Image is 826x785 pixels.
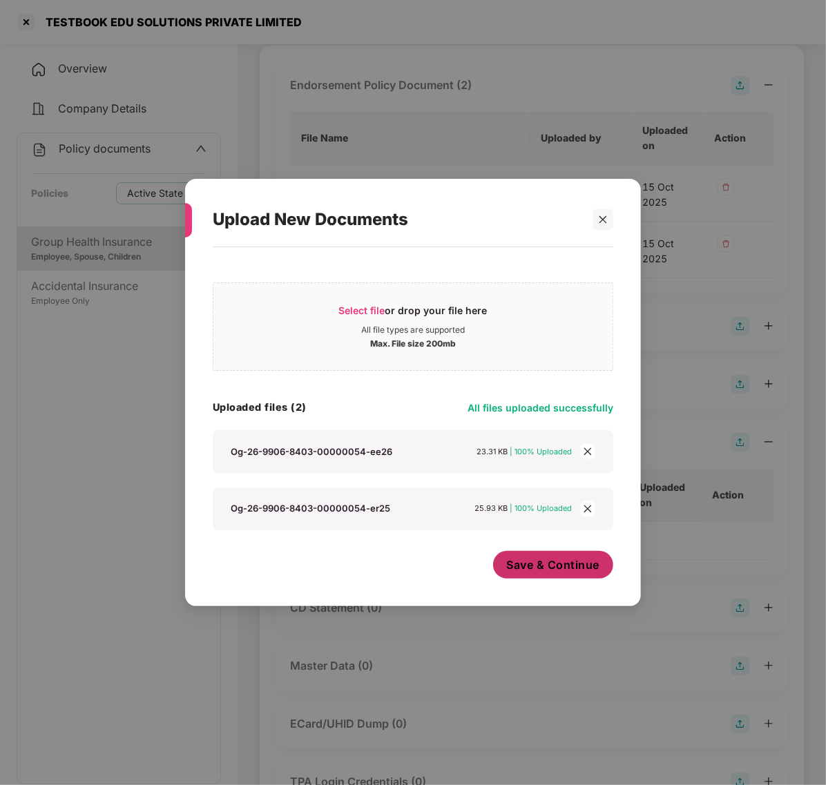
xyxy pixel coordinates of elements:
span: Save & Continue [507,557,600,572]
span: 23.31 KB [477,447,508,456]
div: Og-26-9906-8403-00000054-er25 [231,502,390,514]
span: close [580,444,595,459]
span: close [598,215,608,224]
span: | 100% Uploaded [510,503,573,513]
div: or drop your file here [339,304,488,324]
div: Og-26-9906-8403-00000054-ee26 [231,445,392,458]
span: close [580,501,595,516]
span: Select fileor drop your file hereAll file types are supportedMax. File size 200mb [213,293,613,360]
span: All files uploaded successfully [468,402,613,414]
div: All file types are supported [361,324,465,336]
h4: Uploaded files (2) [213,400,307,414]
div: Upload New Documents [213,193,580,246]
button: Save & Continue [493,551,614,579]
span: 25.93 KB [475,503,508,513]
span: Select file [339,304,385,316]
div: Max. File size 200mb [370,336,456,349]
span: | 100% Uploaded [510,447,573,456]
